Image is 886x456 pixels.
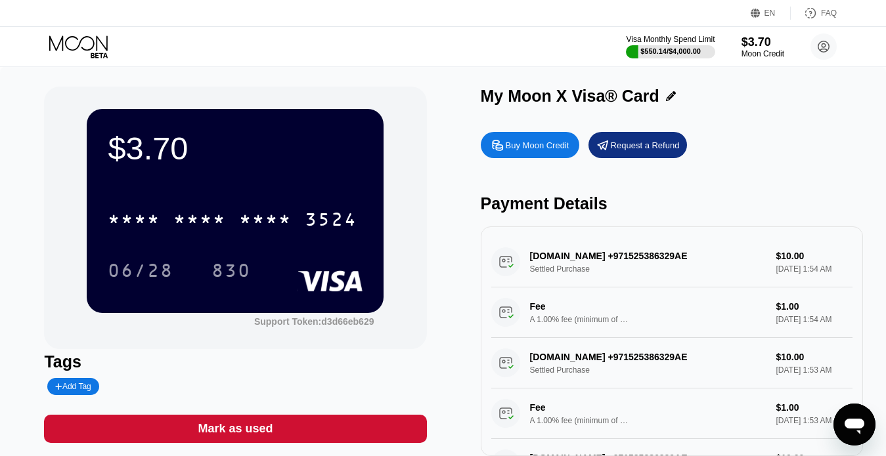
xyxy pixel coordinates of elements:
[626,35,715,44] div: Visa Monthly Spend Limit
[742,35,784,49] div: $3.70
[305,211,357,232] div: 3524
[211,262,251,283] div: 830
[640,47,701,55] div: $550.14 / $4,000.00
[491,388,853,439] div: FeeA 1.00% fee (minimum of $1.00) is charged on all transactions$1.00[DATE] 1:53 AM
[202,254,261,287] div: 830
[776,416,852,425] div: [DATE] 1:53 AM
[481,132,579,158] div: Buy Moon Credit
[491,287,853,338] div: FeeA 1.00% fee (minimum of $1.00) is charged on all transactions$1.00[DATE] 1:54 AM
[506,140,569,151] div: Buy Moon Credit
[481,194,863,213] div: Payment Details
[98,254,183,287] div: 06/28
[530,416,629,425] div: A 1.00% fee (minimum of $1.00) is charged on all transactions
[530,301,622,312] div: Fee
[254,316,374,327] div: Support Token:d3d66eb629
[44,415,426,443] div: Mark as used
[530,402,622,413] div: Fee
[198,421,273,436] div: Mark as used
[742,49,784,58] div: Moon Credit
[55,382,91,391] div: Add Tag
[611,140,680,151] div: Request a Refund
[833,404,875,446] iframe: Кнопка запуска окна обмена сообщениями
[764,9,776,18] div: EN
[47,378,99,395] div: Add Tag
[530,315,629,324] div: A 1.00% fee (minimum of $1.00) is charged on all transactions
[821,9,837,18] div: FAQ
[742,35,784,58] div: $3.70Moon Credit
[626,35,715,58] div: Visa Monthly Spend Limit$550.14/$4,000.00
[108,130,363,167] div: $3.70
[751,7,791,20] div: EN
[791,7,837,20] div: FAQ
[776,315,852,324] div: [DATE] 1:54 AM
[776,402,852,413] div: $1.00
[254,316,374,327] div: Support Token: d3d66eb629
[481,87,659,106] div: My Moon X Visa® Card
[776,301,852,312] div: $1.00
[108,262,173,283] div: 06/28
[44,352,426,371] div: Tags
[588,132,687,158] div: Request a Refund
